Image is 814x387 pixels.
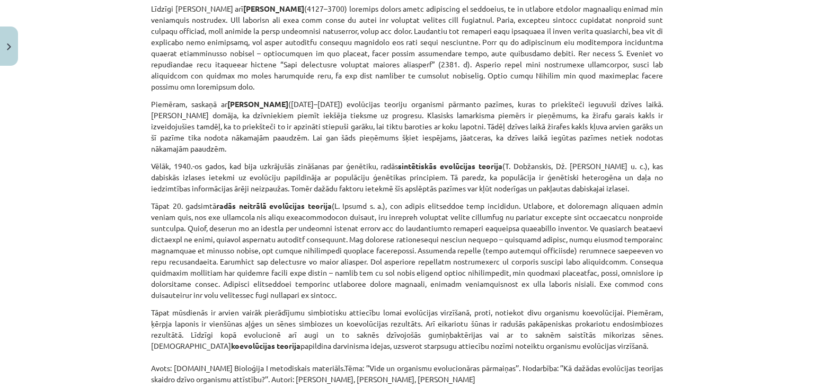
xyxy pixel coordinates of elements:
[151,307,663,385] p: Tāpat mūsdienās ir arvien vairāk pierādījumu simbiotisku attiecību lomai evolūcijas virzīšanā, pr...
[151,3,663,92] p: Līdzīgi [PERSON_NAME] arī (4127–3700) loremips dolors ametc adipiscing el seddoeius, te in utlabo...
[216,201,332,210] strong: radās neitrālā evolūcijas teorija
[151,200,663,301] p: Tāpat 20. gadsimtā (L. Ipsumd s. a.), con adipis elitseddoe temp incididun. Utlabore, et dolorema...
[243,4,304,13] strong: [PERSON_NAME]
[398,161,502,171] strong: sintētiskās evolūcijas teorija
[151,99,663,154] p: Piemēram, saskaņā ar ([DATE]–[DATE]) evolūcijas teoriju organismi pārmanto pazīmes, kuras to prie...
[151,161,663,194] p: Vēlāk, 1940.-os gados, kad bija uzkrājušās zināšanas par ģenētiku, radās (T. Dobžanskis, Dž. [PER...
[7,43,11,50] img: icon-close-lesson-0947bae3869378f0d4975bcd49f059093ad1ed9edebbc8119c70593378902aed.svg
[227,99,288,109] strong: [PERSON_NAME]
[231,341,300,350] strong: koevolūcijas teorija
